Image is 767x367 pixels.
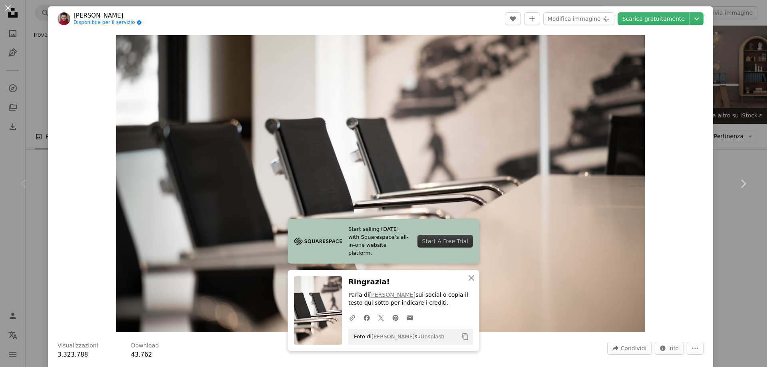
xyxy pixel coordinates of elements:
a: Disponibile per il servizio [74,20,142,26]
button: Aggiungi alla Collezione [524,12,540,25]
a: [PERSON_NAME] [372,333,415,339]
span: Info [668,342,679,354]
img: file-1705255347840-230a6ab5bca9image [294,235,342,247]
p: Parla di sui social o copia il testo qui sotto per indicare i crediti. [348,291,473,307]
button: Altre azioni [687,342,703,355]
button: Mi piace [505,12,521,25]
a: Condividi per email [403,309,417,325]
button: Condividi questa immagine [607,342,652,355]
a: Scarica gratuitamente [618,12,690,25]
a: [PERSON_NAME] [74,12,142,20]
button: Ingrandisci questa immagine [116,35,645,332]
a: [PERSON_NAME] [369,292,415,298]
a: Condividi su Pinterest [388,309,403,325]
a: Condividi su Twitter [374,309,388,325]
a: Start selling [DATE] with Squarespace’s all-in-one website platform.Start A Free Trial [288,219,479,264]
a: Avanti [719,145,767,222]
span: Condividi [621,342,647,354]
button: Modifica immagine [543,12,614,25]
button: Copia negli appunti [459,330,472,343]
span: 3.323.788 [58,351,88,358]
button: Scegli le dimensioni del download [690,12,703,25]
div: Start A Free Trial [417,235,473,248]
span: Start selling [DATE] with Squarespace’s all-in-one website platform. [348,225,411,257]
span: Foto di su [350,330,444,343]
a: Unsplash [421,333,444,339]
img: Vai al profilo di Michael Fousert [58,12,70,25]
a: Condividi su Facebook [360,309,374,325]
h3: Download [131,342,159,350]
span: 43.762 [131,351,152,358]
img: Attrezzature per esercizi in bianco e nero [116,35,645,332]
h3: Visualizzazioni [58,342,98,350]
button: Statistiche su questa immagine [655,342,684,355]
h3: Ringrazia! [348,276,473,288]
